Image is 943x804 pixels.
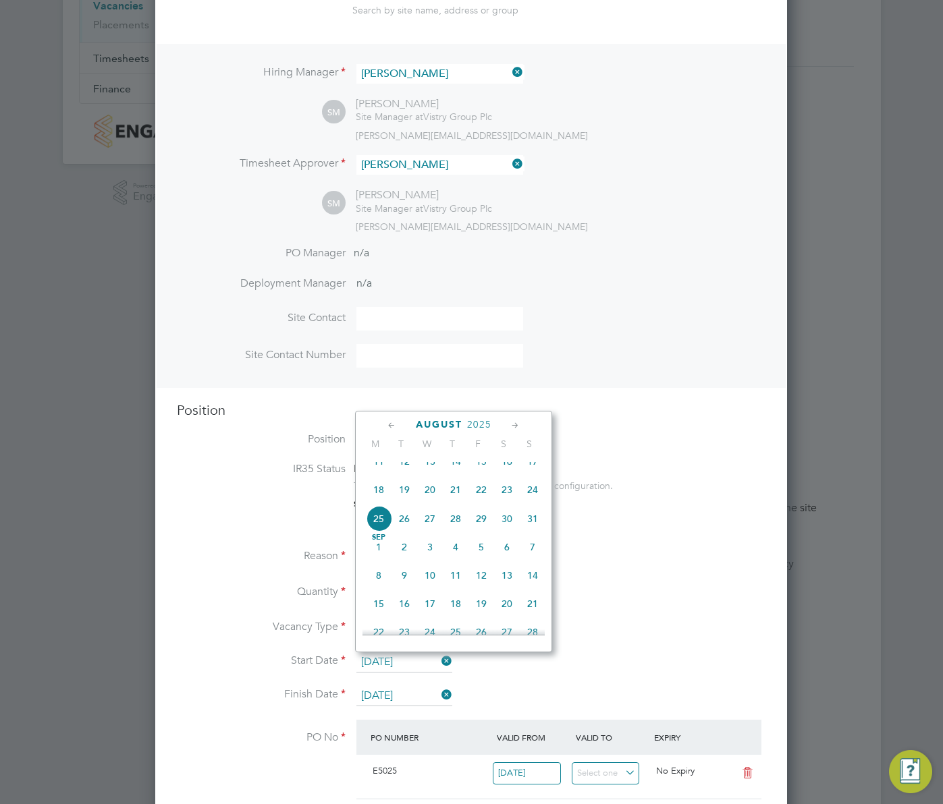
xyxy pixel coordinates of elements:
[520,477,545,502] span: 24
[468,449,494,474] span: 15
[651,725,730,749] div: Expiry
[356,277,372,290] span: n/a
[366,477,392,502] span: 18
[356,202,423,214] span: Site Manager at
[443,563,468,588] span: 11
[494,619,520,645] span: 27
[494,534,520,560] span: 6
[493,725,572,749] div: Valid From
[493,762,561,784] input: Select one
[392,449,417,474] span: 12
[468,477,494,502] span: 22
[177,687,346,701] label: Finish Date
[392,477,417,502] span: 19
[177,246,346,260] label: PO Manager
[177,654,346,668] label: Start Date
[443,591,468,616] span: 18
[354,246,369,260] span: n/a
[322,100,346,124] span: SM
[356,686,452,706] input: Select one
[417,591,443,616] span: 17
[494,449,520,474] span: 16
[177,432,346,447] label: Position
[392,506,417,532] span: 26
[373,765,397,776] span: E5025
[356,652,452,672] input: Select one
[177,156,346,171] label: Timesheet Approver
[468,563,494,588] span: 12
[177,65,346,80] label: Hiring Manager
[494,506,520,532] span: 30
[468,591,494,616] span: 19
[356,111,423,123] span: Site Manager at
[356,188,492,202] div: [PERSON_NAME]
[417,563,443,588] span: 10
[177,549,346,563] label: Reason
[520,591,545,616] span: 21
[443,477,468,502] span: 21
[356,97,492,111] div: [PERSON_NAME]
[354,476,613,492] div: This feature can be enabled under this client's configuration.
[392,619,417,645] span: 23
[417,506,443,532] span: 27
[356,202,492,214] div: Vistry Group Plc
[366,591,392,616] span: 15
[520,563,545,588] span: 14
[416,419,462,430] span: August
[177,585,346,599] label: Quantity
[491,438,516,450] span: S
[392,563,417,588] span: 9
[366,506,392,532] span: 25
[366,619,392,645] span: 22
[354,462,464,476] span: Disabled for this client.
[468,619,494,645] span: 26
[177,620,346,634] label: Vacancy Type
[366,449,392,474] span: 11
[177,348,346,362] label: Site Contact Number
[356,111,492,123] div: Vistry Group Plc
[443,619,468,645] span: 25
[417,449,443,474] span: 13
[414,438,439,450] span: W
[366,534,392,560] span: 1
[417,534,443,560] span: 3
[516,438,542,450] span: S
[177,730,346,745] label: PO No
[494,563,520,588] span: 13
[362,438,388,450] span: M
[443,506,468,532] span: 28
[352,4,518,16] span: Search by site name, address or group
[520,449,545,474] span: 17
[354,499,477,509] strong: Status Determination Statement
[520,619,545,645] span: 28
[388,438,414,450] span: T
[417,477,443,502] span: 20
[656,765,695,776] span: No Expiry
[356,130,588,142] span: [PERSON_NAME][EMAIL_ADDRESS][DOMAIN_NAME]
[356,64,523,84] input: Search for...
[322,192,346,215] span: SM
[177,401,765,419] h3: Position
[367,725,493,749] div: PO Number
[366,534,392,541] span: Sep
[468,534,494,560] span: 5
[889,750,932,793] button: Engage Resource Center
[468,506,494,532] span: 29
[494,477,520,502] span: 23
[465,438,491,450] span: F
[177,462,346,476] label: IR35 Status
[520,506,545,532] span: 31
[392,591,417,616] span: 16
[520,534,545,560] span: 7
[572,725,651,749] div: Valid To
[366,563,392,588] span: 8
[356,221,588,233] span: [PERSON_NAME][EMAIL_ADDRESS][DOMAIN_NAME]
[417,619,443,645] span: 24
[494,591,520,616] span: 20
[572,762,640,784] input: Select one
[392,534,417,560] span: 2
[439,438,465,450] span: T
[177,311,346,325] label: Site Contact
[443,449,468,474] span: 14
[443,534,468,560] span: 4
